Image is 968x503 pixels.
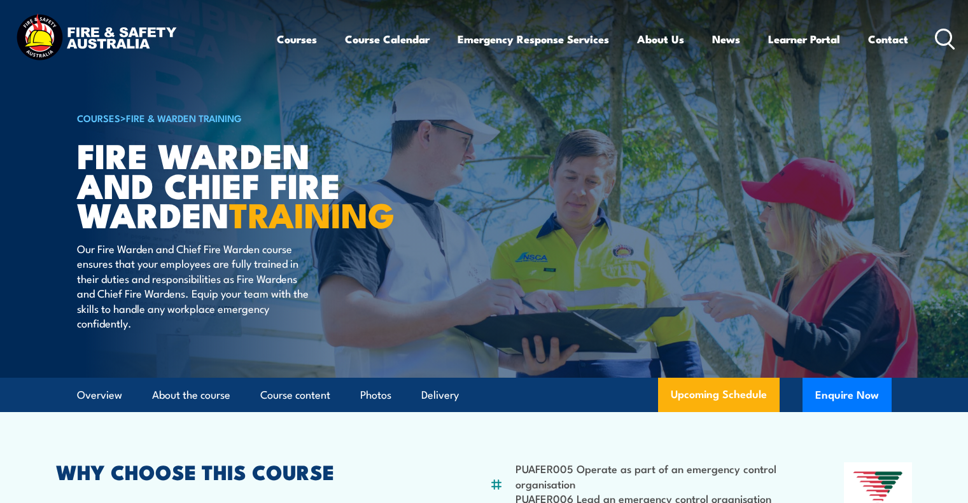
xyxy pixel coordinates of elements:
strong: TRAINING [229,187,395,240]
a: Fire & Warden Training [126,111,242,125]
a: Upcoming Schedule [658,378,780,412]
h2: WHY CHOOSE THIS COURSE [56,462,428,480]
a: Photos [360,378,391,412]
a: About Us [637,22,684,56]
a: Course content [260,378,330,412]
a: Learner Portal [768,22,840,56]
button: Enquire Now [803,378,892,412]
a: Courses [277,22,317,56]
a: Emergency Response Services [458,22,609,56]
h1: Fire Warden and Chief Fire Warden [77,140,391,229]
h6: > [77,110,391,125]
a: Delivery [421,378,459,412]
a: Contact [868,22,908,56]
a: Overview [77,378,122,412]
a: News [712,22,740,56]
li: PUAFER005 Operate as part of an emergency control organisation [516,461,782,491]
a: COURSES [77,111,120,125]
a: Course Calendar [345,22,430,56]
a: About the course [152,378,230,412]
p: Our Fire Warden and Chief Fire Warden course ensures that your employees are fully trained in the... [77,241,309,330]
